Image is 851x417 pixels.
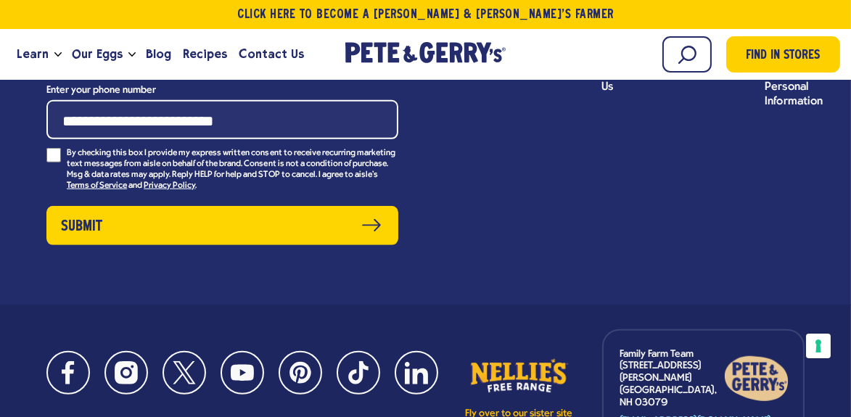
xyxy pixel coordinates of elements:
[146,45,171,63] span: Blog
[177,35,233,74] a: Recipes
[46,81,398,99] label: Enter your phone number
[234,35,310,74] a: Contact Us
[17,45,49,63] span: Learn
[11,35,54,74] a: Learn
[67,181,127,191] a: Terms of Service
[726,36,840,73] a: Find in Stores
[747,46,821,66] span: Find in Stores
[620,349,724,410] p: Family Farm Team [STREET_ADDRESS][PERSON_NAME] [GEOGRAPHIC_DATA], NH 03079
[66,35,128,74] a: Our Eggs
[46,206,398,245] button: Submit
[72,45,123,63] span: Our Eggs
[128,52,136,57] button: Open the dropdown menu for Our Eggs
[54,52,62,57] button: Open the dropdown menu for Learn
[183,45,227,63] span: Recipes
[239,45,304,63] span: Contact Us
[662,36,712,73] input: Search
[144,181,195,191] a: Privacy Policy
[806,334,831,358] button: Your consent preferences for tracking technologies
[140,35,177,74] a: Blog
[601,52,626,93] span: Farm With Us
[765,52,823,107] span: Do Not Share My Personal Information
[46,148,61,162] input: By checking this box I provide my express written consent to receive recurring marketing text mes...
[67,148,398,191] p: By checking this box I provide my express written consent to receive recurring marketing text mes...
